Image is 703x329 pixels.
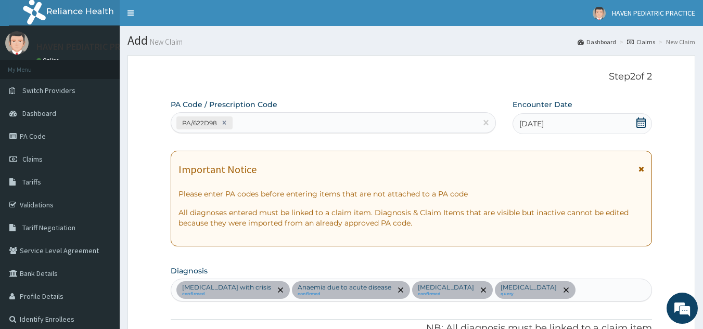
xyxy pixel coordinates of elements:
small: New Claim [148,38,183,46]
a: Online [36,57,61,64]
h1: Add [127,34,695,47]
img: User Image [593,7,606,20]
label: Diagnosis [171,266,208,276]
a: Claims [627,37,655,46]
p: Anaemia due to acute disease [298,283,391,292]
span: Claims [22,154,43,164]
p: [MEDICAL_DATA] with crisis [182,283,271,292]
span: remove selection option [561,285,571,295]
p: All diagnoses entered must be linked to a claim item. Diagnosis & Claim Items that are visible bu... [178,207,645,228]
a: Dashboard [578,37,616,46]
small: query [501,292,557,297]
span: Tariffs [22,177,41,187]
p: Step 2 of 2 [171,71,653,83]
p: HAVEN PEDIATRIC PRACTICE [36,42,149,51]
span: Dashboard [22,109,56,118]
span: remove selection option [276,285,285,295]
span: [DATE] [519,119,544,129]
span: remove selection option [396,285,405,295]
small: confirmed [298,292,391,297]
p: [MEDICAL_DATA] [418,283,474,292]
span: remove selection option [479,285,488,295]
small: confirmed [182,292,271,297]
img: User Image [5,31,29,55]
span: Tariff Negotiation [22,223,75,232]
h1: Important Notice [178,164,257,175]
li: New Claim [656,37,695,46]
label: Encounter Date [513,99,572,110]
span: Switch Providers [22,86,75,95]
small: confirmed [418,292,474,297]
div: PA/622D98 [179,117,219,129]
span: HAVEN PEDIATRIC PRACTICE [612,8,695,18]
p: [MEDICAL_DATA] [501,283,557,292]
label: PA Code / Prescription Code [171,99,277,110]
p: Please enter PA codes before entering items that are not attached to a PA code [178,189,645,199]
